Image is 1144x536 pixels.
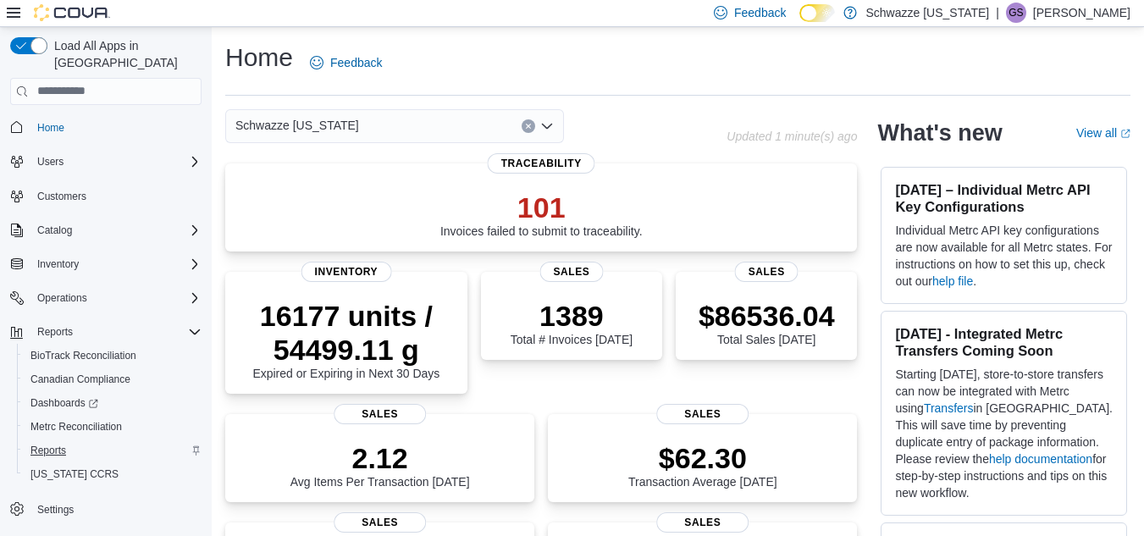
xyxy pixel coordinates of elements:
span: Schwazze [US_STATE] [235,115,359,135]
span: BioTrack Reconciliation [24,345,202,366]
p: | [996,3,999,23]
button: Customers [3,184,208,208]
p: Starting [DATE], store-to-store transfers can now be integrated with Metrc using in [GEOGRAPHIC_D... [895,366,1113,501]
button: Catalog [3,218,208,242]
span: Settings [37,503,74,517]
a: Dashboards [17,391,208,415]
span: Metrc Reconciliation [30,420,122,434]
button: Reports [30,322,80,342]
a: Canadian Compliance [24,369,137,390]
span: Home [37,121,64,135]
span: Catalog [30,220,202,240]
button: Operations [30,288,94,308]
span: Metrc Reconciliation [24,417,202,437]
a: Metrc Reconciliation [24,417,129,437]
span: Feedback [330,54,382,71]
span: Home [30,117,202,138]
div: Transaction Average [DATE] [628,441,777,489]
h2: What's new [877,119,1002,146]
a: Customers [30,186,93,207]
a: Feedback [303,46,389,80]
p: $86536.04 [699,299,835,333]
button: Home [3,115,208,140]
span: Inventory [30,254,202,274]
span: Reports [24,440,202,461]
p: 2.12 [290,441,470,475]
button: Users [30,152,70,172]
span: Operations [30,288,202,308]
button: BioTrack Reconciliation [17,344,208,367]
span: Users [37,155,64,169]
span: Inventory [301,262,392,282]
a: BioTrack Reconciliation [24,345,143,366]
div: Avg Items Per Transaction [DATE] [290,441,470,489]
span: Users [30,152,202,172]
span: Reports [30,322,202,342]
p: [PERSON_NAME] [1033,3,1130,23]
span: Sales [334,512,427,533]
span: Inventory [37,257,79,271]
span: Sales [334,404,427,424]
span: Catalog [37,224,72,237]
a: Reports [24,440,73,461]
a: Transfers [924,401,974,415]
span: Sales [656,512,749,533]
img: Cova [34,4,110,21]
p: Updated 1 minute(s) ago [727,130,857,143]
button: Catalog [30,220,79,240]
a: Home [30,118,71,138]
button: Clear input [522,119,535,133]
span: Traceability [488,153,595,174]
p: Schwazze [US_STATE] [865,3,989,23]
span: Dark Mode [799,22,800,23]
div: Total # Invoices [DATE] [511,299,633,346]
div: Gulzar Sayall [1006,3,1026,23]
div: Expired or Expiring in Next 30 Days [239,299,454,380]
button: Inventory [3,252,208,276]
span: Customers [30,185,202,207]
span: Sales [735,262,799,282]
button: Settings [3,496,208,521]
button: Operations [3,286,208,310]
button: Inventory [30,254,86,274]
a: View allExternal link [1076,126,1130,140]
span: Settings [30,498,202,519]
button: Reports [3,320,208,344]
a: Settings [30,500,80,520]
a: help documentation [989,452,1092,466]
a: [US_STATE] CCRS [24,464,125,484]
button: Users [3,150,208,174]
span: [US_STATE] CCRS [30,467,119,481]
span: Dashboards [30,396,98,410]
span: Washington CCRS [24,464,202,484]
span: Dashboards [24,393,202,413]
span: Sales [539,262,603,282]
button: Open list of options [540,119,554,133]
span: Canadian Compliance [30,373,130,386]
p: $62.30 [628,441,777,475]
button: Canadian Compliance [17,367,208,391]
p: 16177 units / 54499.11 g [239,299,454,367]
p: 1389 [511,299,633,333]
a: help file [932,274,973,288]
span: BioTrack Reconciliation [30,349,136,362]
span: GS [1009,3,1023,23]
span: Sales [656,404,749,424]
button: Reports [17,439,208,462]
h3: [DATE] - Integrated Metrc Transfers Coming Soon [895,325,1113,359]
span: Customers [37,190,86,203]
button: Metrc Reconciliation [17,415,208,439]
span: Reports [37,325,73,339]
p: 101 [440,191,643,224]
button: [US_STATE] CCRS [17,462,208,486]
h1: Home [225,41,293,75]
p: Individual Metrc API key configurations are now available for all Metrc states. For instructions ... [895,222,1113,290]
h3: [DATE] – Individual Metrc API Key Configurations [895,181,1113,215]
div: Total Sales [DATE] [699,299,835,346]
div: Invoices failed to submit to traceability. [440,191,643,238]
span: Reports [30,444,66,457]
span: Canadian Compliance [24,369,202,390]
span: Operations [37,291,87,305]
svg: External link [1120,129,1130,139]
span: Load All Apps in [GEOGRAPHIC_DATA] [47,37,202,71]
